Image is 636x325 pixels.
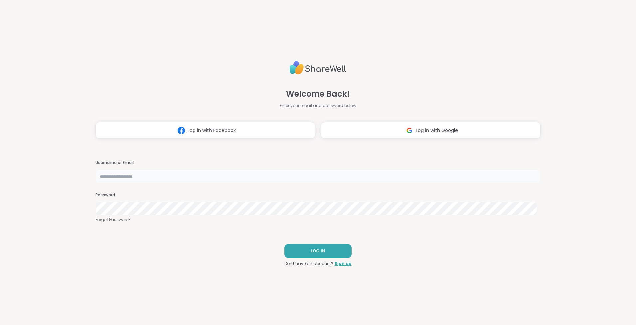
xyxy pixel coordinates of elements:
[284,244,352,258] button: LOG IN
[188,127,236,134] span: Log in with Facebook
[175,124,188,137] img: ShareWell Logomark
[95,122,315,139] button: Log in with Facebook
[416,127,458,134] span: Log in with Google
[284,261,333,267] span: Don't have an account?
[290,58,346,77] img: ShareWell Logo
[335,261,352,267] a: Sign up
[286,88,350,100] span: Welcome Back!
[280,103,356,109] span: Enter your email and password below
[95,217,541,223] a: Forgot Password?
[95,160,541,166] h3: Username or Email
[311,248,325,254] span: LOG IN
[403,124,416,137] img: ShareWell Logomark
[321,122,541,139] button: Log in with Google
[95,192,541,198] h3: Password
